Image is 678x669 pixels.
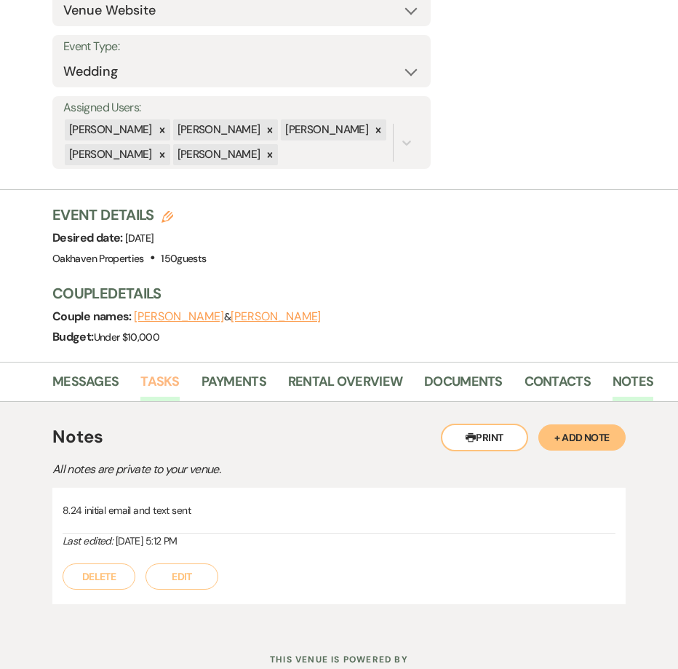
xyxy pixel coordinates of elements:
[525,371,591,401] a: Contacts
[65,119,154,140] div: [PERSON_NAME]
[281,119,370,140] div: [PERSON_NAME]
[202,371,266,401] a: Payments
[161,252,206,265] span: 150 guests
[173,119,263,140] div: [PERSON_NAME]
[134,310,321,323] span: &
[52,205,206,225] h3: Event Details
[538,424,626,451] button: + Add Note
[63,98,420,119] label: Assigned Users:
[613,371,653,401] a: Notes
[140,371,179,401] a: Tasks
[63,563,135,590] button: Delete
[52,309,134,324] span: Couple names:
[52,460,562,479] p: All notes are private to your venue.
[441,424,528,451] button: Print
[52,371,119,401] a: Messages
[52,424,234,450] h4: Notes
[288,371,402,401] a: Rental Overview
[63,534,615,549] div: [DATE] 5:12 PM
[145,563,218,590] button: Edit
[125,231,153,245] span: [DATE]
[52,230,125,245] span: Desired date:
[231,311,321,322] button: [PERSON_NAME]
[424,371,503,401] a: Documents
[173,144,263,165] div: [PERSON_NAME]
[94,330,160,344] span: Under $10,000
[63,502,615,518] p: 8.24 initial email and text sent
[52,252,144,265] span: Oakhaven Properties
[52,283,663,304] h3: Couple Details
[134,311,224,322] button: [PERSON_NAME]
[63,36,420,58] label: Event Type:
[63,534,113,547] i: Last edited:
[52,329,94,344] span: Budget:
[65,144,154,165] div: [PERSON_NAME]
